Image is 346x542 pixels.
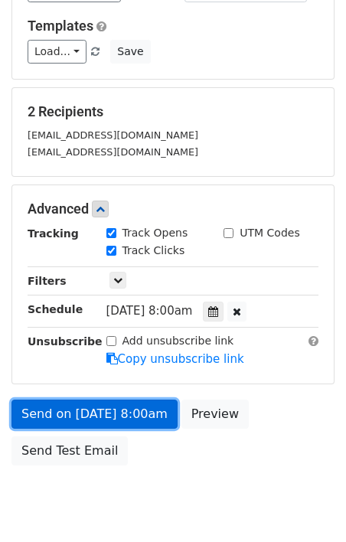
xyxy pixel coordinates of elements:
[28,18,93,34] a: Templates
[28,227,79,240] strong: Tracking
[28,335,103,348] strong: Unsubscribe
[181,400,249,429] a: Preview
[11,400,178,429] a: Send on [DATE] 8:00am
[122,333,234,349] label: Add unsubscribe link
[28,40,86,64] a: Load...
[28,129,198,141] small: [EMAIL_ADDRESS][DOMAIN_NAME]
[122,243,185,259] label: Track Clicks
[28,303,83,315] strong: Schedule
[110,40,150,64] button: Save
[106,352,244,366] a: Copy unsubscribe link
[28,275,67,287] strong: Filters
[240,225,299,241] label: UTM Codes
[28,103,318,120] h5: 2 Recipients
[11,436,128,465] a: Send Test Email
[28,201,318,217] h5: Advanced
[122,225,188,241] label: Track Opens
[269,469,346,542] iframe: Chat Widget
[28,146,198,158] small: [EMAIL_ADDRESS][DOMAIN_NAME]
[106,304,193,318] span: [DATE] 8:00am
